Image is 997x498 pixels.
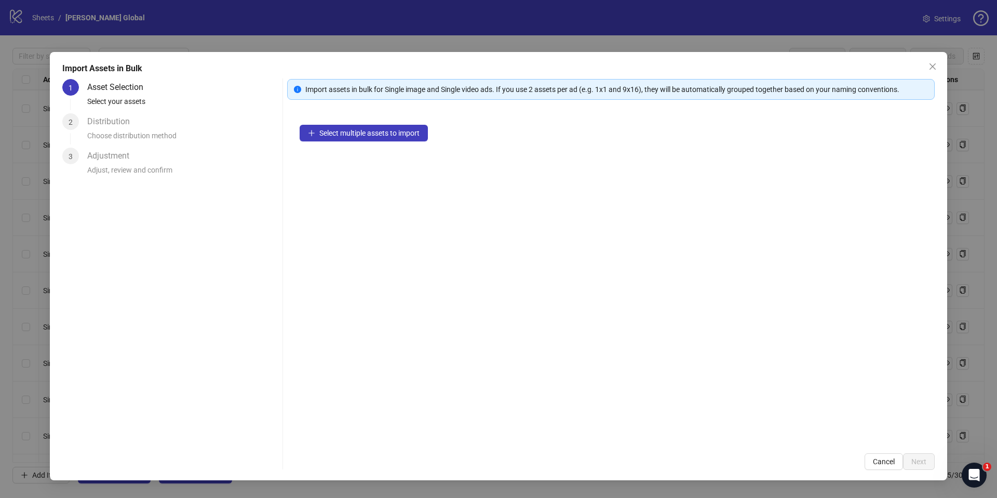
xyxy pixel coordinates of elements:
[300,125,428,141] button: Select multiple assets to import
[873,457,895,466] span: Cancel
[305,84,928,95] div: Import assets in bulk for Single image and Single video ads. If you use 2 assets per ad (e.g. 1x1...
[903,453,935,470] button: Next
[87,164,278,182] div: Adjust, review and confirm
[865,453,903,470] button: Cancel
[924,58,941,75] button: Close
[294,86,301,93] span: info-circle
[69,84,73,92] span: 1
[928,62,937,71] span: close
[62,62,935,75] div: Import Assets in Bulk
[983,463,991,471] span: 1
[69,152,73,161] span: 3
[308,129,315,137] span: plus
[87,96,278,113] div: Select your assets
[87,148,138,164] div: Adjustment
[87,130,278,148] div: Choose distribution method
[962,463,987,488] iframe: Intercom live chat
[87,79,152,96] div: Asset Selection
[69,118,73,126] span: 2
[319,129,420,137] span: Select multiple assets to import
[87,113,138,130] div: Distribution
